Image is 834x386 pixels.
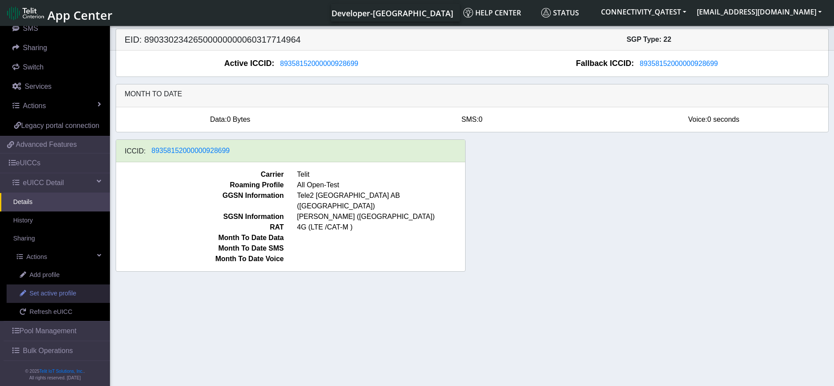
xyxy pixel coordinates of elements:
span: Sharing [23,44,47,51]
span: SGP Type: 22 [626,36,671,43]
span: eUICC Detail [23,178,64,188]
a: App Center [7,4,111,22]
a: Set active profile [7,284,110,303]
button: 89358152000000928699 [634,58,724,69]
span: Carrier [109,169,291,180]
span: RAT [109,222,291,233]
a: eUICC Detail [4,173,110,193]
button: 89358152000000928699 [274,58,364,69]
span: Actions [23,102,46,109]
a: SMS [4,19,110,38]
a: Telit IoT Solutions, Inc. [40,369,84,374]
h6: Month to date [125,90,819,98]
img: knowledge.svg [463,8,473,18]
span: Status [541,8,579,18]
span: Active ICCID: [224,58,274,69]
span: Fallback ICCID: [576,58,634,69]
a: Actions [4,96,110,116]
span: GGSN Information [109,190,291,211]
a: Bulk Operations [4,341,110,361]
span: Services [25,83,51,90]
a: Add profile [7,266,110,284]
span: 0 [479,116,483,123]
span: Refresh eUICC [29,307,73,317]
span: Bulk Operations [23,346,73,356]
span: 89358152000000928699 [280,60,358,67]
a: Pool Management [4,321,110,341]
span: 0 Bytes [227,116,250,123]
span: 4G (LTE /CAT-M ) [291,222,472,233]
a: Services [4,77,110,96]
span: Month To Date Data [109,233,291,243]
span: Actions [26,252,47,262]
span: All Open-Test [291,180,472,190]
h5: EID: 89033023426500000000060317714964 [118,34,472,45]
span: Set active profile [29,289,76,299]
span: Month To Date SMS [109,243,291,254]
span: 89358152000000928699 [640,60,718,67]
span: 89358152000000928699 [152,147,230,154]
span: Roaming Profile [109,180,291,190]
img: status.svg [541,8,551,18]
span: Data: [210,116,227,123]
span: Advanced Features [16,139,77,150]
button: [EMAIL_ADDRESS][DOMAIN_NAME] [692,4,827,20]
span: Month To Date Voice [109,254,291,264]
span: App Center [47,7,113,23]
span: Tele2 [GEOGRAPHIC_DATA] AB ([GEOGRAPHIC_DATA]) [291,190,472,211]
a: Help center [460,4,538,22]
span: Telit [291,169,472,180]
span: Developer-[GEOGRAPHIC_DATA] [331,8,453,18]
button: 89358152000000928699 [146,145,236,157]
span: SGSN Information [109,211,291,222]
span: Help center [463,8,521,18]
span: Switch [23,63,44,71]
span: Add profile [29,270,60,280]
a: Your current platform instance [331,4,453,22]
span: 0 seconds [707,116,739,123]
span: SMS [23,25,38,32]
a: Actions [4,248,110,266]
span: [PERSON_NAME] ([GEOGRAPHIC_DATA]) [291,211,472,222]
img: logo-telit-cinterion-gw-new.png [7,6,44,20]
span: Voice: [688,116,707,123]
a: Sharing [4,38,110,58]
a: Refresh eUICC [7,303,110,321]
a: Status [538,4,596,22]
a: Switch [4,58,110,77]
span: Legacy portal connection [21,122,99,129]
h6: ICCID: [125,147,146,155]
button: CONNECTIVITY_QATEST [596,4,692,20]
span: SMS: [461,116,478,123]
